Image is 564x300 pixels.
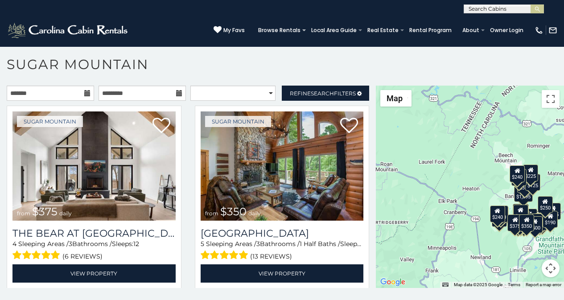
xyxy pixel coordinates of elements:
[12,111,176,221] a: The Bear At Sugar Mountain from $375 daily
[17,116,83,127] a: Sugar Mountain
[513,204,528,221] div: $190
[387,94,403,103] span: Map
[490,205,505,222] div: $240
[363,24,403,37] a: Real Estate
[214,26,245,35] a: My Favs
[12,264,176,283] a: View Property
[508,282,520,287] a: Terms
[12,111,176,221] img: The Bear At Sugar Mountain
[220,205,247,218] span: $350
[514,185,533,202] div: $1,095
[522,209,537,226] div: $200
[12,240,16,248] span: 4
[519,214,534,231] div: $350
[340,117,358,136] a: Add to favorites
[526,282,561,287] a: Report a map error
[311,90,334,97] span: Search
[12,227,176,239] a: The Bear At [GEOGRAPHIC_DATA]
[543,211,558,228] div: $190
[201,111,364,221] a: Grouse Moor Lodge from $350 daily
[527,216,543,233] div: $500
[12,227,176,239] h3: The Bear At Sugar Mountain
[510,165,525,182] div: $240
[290,90,356,97] span: Refine Filters
[256,240,260,248] span: 3
[223,26,245,34] span: My Favs
[12,239,176,262] div: Sleeping Areas / Bathrooms / Sleeps:
[152,117,170,136] a: Add to favorites
[542,259,560,277] button: Map camera controls
[378,276,408,288] a: Open this area in Google Maps (opens a new window)
[17,210,30,217] span: from
[32,205,58,218] span: $375
[378,276,408,288] img: Google
[62,251,103,262] span: (6 reviews)
[538,196,553,213] div: $250
[532,214,547,230] div: $195
[535,26,543,35] img: phone-regular-white.png
[254,24,305,37] a: Browse Rentals
[548,26,557,35] img: mail-regular-white.png
[525,174,540,191] div: $125
[250,251,292,262] span: (13 reviews)
[508,214,523,231] div: $375
[248,210,261,217] span: daily
[201,111,364,221] img: Grouse Moor Lodge
[59,210,72,217] span: daily
[201,239,364,262] div: Sleeping Areas / Bathrooms / Sleeps:
[458,24,484,37] a: About
[307,24,361,37] a: Local Area Guide
[69,240,72,248] span: 3
[300,240,340,248] span: 1 Half Baths /
[380,90,412,107] button: Change map style
[282,86,369,101] a: RefineSearchFilters
[523,164,538,181] div: $225
[454,282,502,287] span: Map data ©2025 Google
[546,203,561,220] div: $155
[362,240,367,248] span: 12
[513,205,528,222] div: $300
[405,24,456,37] a: Rental Program
[7,21,130,39] img: White-1-2.png
[205,210,218,217] span: from
[542,90,560,108] button: Toggle fullscreen view
[201,240,204,248] span: 5
[201,227,364,239] a: [GEOGRAPHIC_DATA]
[486,24,528,37] a: Owner Login
[205,116,271,127] a: Sugar Mountain
[442,282,449,288] button: Keyboard shortcuts
[201,227,364,239] h3: Grouse Moor Lodge
[201,264,364,283] a: View Property
[133,240,139,248] span: 12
